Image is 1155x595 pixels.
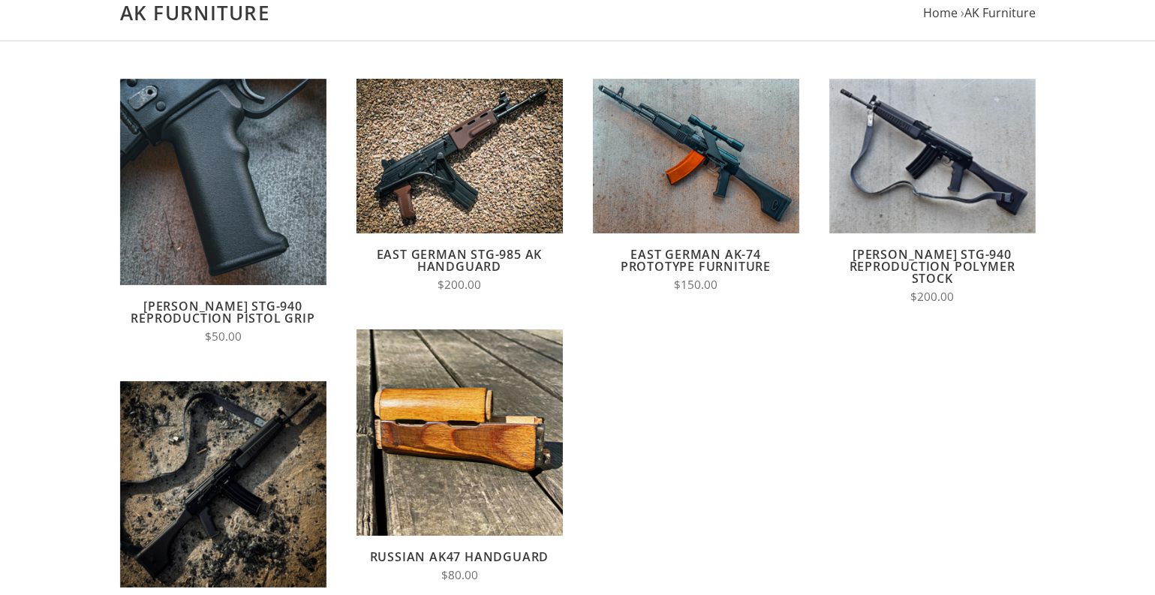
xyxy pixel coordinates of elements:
[910,289,954,305] span: $200.00
[438,277,481,293] span: $200.00
[370,548,549,565] a: Russian AK47 Handguard
[829,79,1036,233] img: Wieger STG-940 Reproduction Polymer Stock
[441,567,478,583] span: $80.00
[120,1,1036,26] h1: AK Furniture
[377,246,543,275] a: East German STG-985 AK Handguard
[964,5,1036,21] a: AK Furniture
[205,329,242,344] span: $50.00
[356,329,563,536] img: Russian AK47 Handguard
[593,79,799,233] img: East German AK-74 Prototype Furniture
[850,246,1015,287] a: [PERSON_NAME] STG-940 Reproduction Polymer Stock
[923,5,958,21] a: Home
[621,246,771,275] a: East German AK-74 Prototype Furniture
[674,277,717,293] span: $150.00
[961,3,1036,23] li: ›
[131,298,314,326] a: [PERSON_NAME] STG-940 Reproduction Pistol Grip
[120,381,326,587] img: Wieger STG-940 Reproduction Furniture Kit
[120,79,326,285] img: Wieger STG-940 Reproduction Pistol Grip
[356,79,563,233] img: East German STG-985 AK Handguard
